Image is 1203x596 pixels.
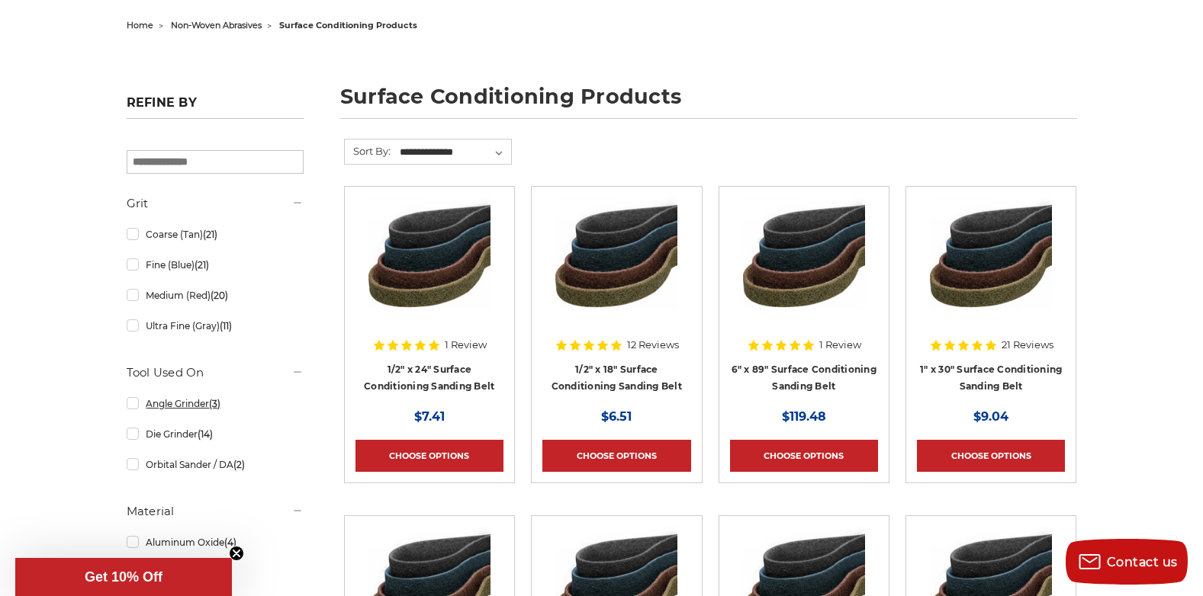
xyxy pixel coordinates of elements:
span: 1 Review [819,340,861,350]
a: Surface Conditioning Sanding Belts [355,197,503,345]
span: surface conditioning products [279,20,417,30]
span: (2) [233,459,245,470]
span: (3) [209,398,220,409]
a: 1"x30" Surface Conditioning Sanding Belts [917,197,1065,345]
a: Ultra Fine (Gray) [127,312,304,339]
a: non-woven abrasives [171,20,262,30]
a: home [127,20,153,30]
a: 6"x89" Surface Conditioning Sanding Belts [730,197,878,345]
h5: Refine by [127,95,304,119]
span: 21 Reviews [1002,340,1053,350]
a: 6" x 89" Surface Conditioning Sanding Belt [732,364,877,393]
div: Get 10% OffClose teaser [15,558,232,596]
a: Choose Options [917,440,1065,472]
a: Angle Grinder [127,390,304,417]
a: Choose Options [730,440,878,472]
h5: Material [127,502,304,521]
span: (21) [195,259,209,271]
span: (4) [224,537,236,548]
span: 12 Reviews [627,340,679,350]
img: Surface Conditioning Sanding Belts [555,197,677,319]
a: Surface Conditioning Sanding Belts [542,197,690,345]
img: Surface Conditioning Sanding Belts [368,197,491,319]
span: Get 10% Off [85,569,162,585]
label: Sort By: [345,139,391,162]
h1: surface conditioning products [340,86,1077,119]
span: $9.04 [973,409,1008,424]
span: 1 Review [445,340,487,350]
a: 1/2" x 24" Surface Conditioning Sanding Belt [364,364,494,393]
a: Choose Options [542,440,690,472]
span: $7.41 [414,409,445,424]
a: Orbital Sander / DA [127,451,304,478]
span: $119.48 [782,409,826,424]
button: Close teaser [229,546,244,561]
a: Fine (Blue) [127,252,304,278]
h5: Tool Used On [127,364,304,382]
a: Medium (Red) [127,282,304,309]
span: (14) [198,428,213,440]
a: 1/2" x 18" Surface Conditioning Sanding Belt [552,364,682,393]
button: Contact us [1066,539,1188,585]
span: (21) [203,229,217,240]
img: 6"x89" Surface Conditioning Sanding Belts [743,197,865,319]
h5: Grit [127,194,304,213]
a: 1" x 30" Surface Conditioning Sanding Belt [920,364,1062,393]
span: $6.51 [601,409,632,424]
a: Coarse (Tan) [127,221,304,248]
a: Die Grinder [127,421,304,447]
a: Aluminum Oxide [127,529,304,556]
img: 1"x30" Surface Conditioning Sanding Belts [930,197,1052,319]
select: Sort By: [397,141,511,164]
span: (20) [211,290,228,301]
a: Choose Options [355,440,503,472]
span: Contact us [1107,555,1178,569]
span: (11) [220,320,232,332]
